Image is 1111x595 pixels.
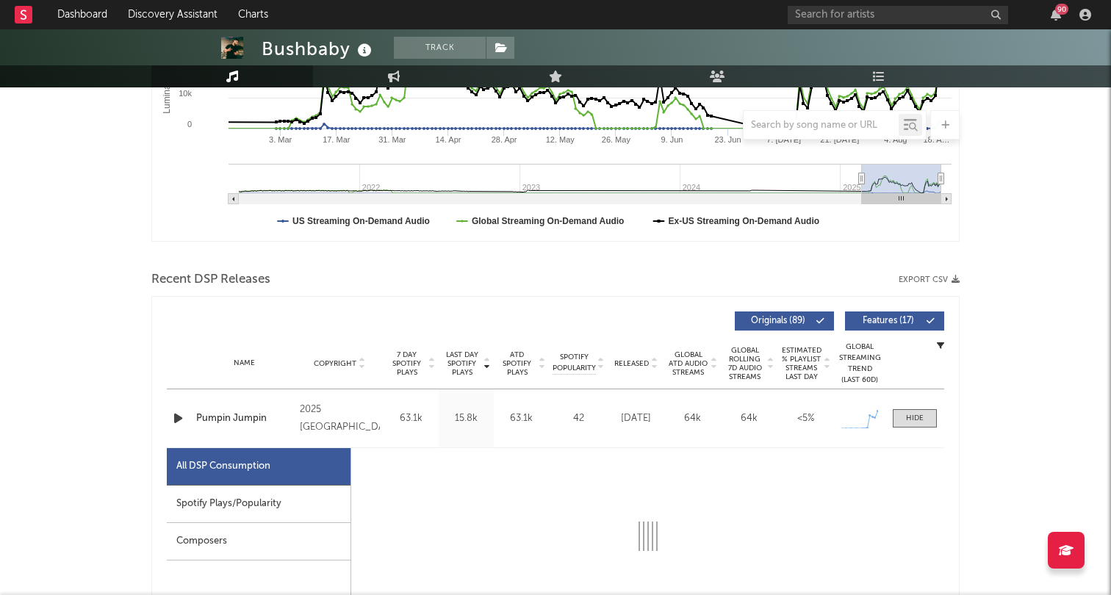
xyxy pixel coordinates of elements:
[436,135,461,144] text: 14. Apr
[788,6,1008,24] input: Search for artists
[196,411,292,426] a: Pumpin Jumpin
[602,135,631,144] text: 26. May
[269,135,292,144] text: 3. Mar
[323,135,350,144] text: 17. Mar
[492,135,517,144] text: 28. Apr
[387,350,426,377] span: 7 Day Spotify Plays
[378,135,406,144] text: 31. Mar
[300,401,380,436] div: 2025 [GEOGRAPHIC_DATA]
[167,523,350,560] div: Composers
[151,271,270,289] span: Recent DSP Releases
[923,135,949,144] text: 18. A…
[820,135,859,144] text: 21. [DATE]
[387,411,435,426] div: 63.1k
[884,135,907,144] text: 4. Aug
[766,135,801,144] text: 7. [DATE]
[855,317,922,325] span: Features ( 17 )
[167,448,350,486] div: All DSP Consumption
[394,37,486,59] button: Track
[314,359,356,368] span: Copyright
[715,135,741,144] text: 23. Jun
[725,346,765,381] span: Global Rolling 7D Audio Streams
[472,216,625,226] text: Global Streaming On-Demand Audio
[196,358,292,369] div: Name
[669,216,820,226] text: Ex-US Streaming On-Demand Audio
[176,458,270,475] div: All DSP Consumption
[442,411,490,426] div: 15.8k
[845,311,944,331] button: Features(17)
[292,216,430,226] text: US Streaming On-Demand Audio
[167,486,350,523] div: Spotify Plays/Popularity
[725,411,774,426] div: 64k
[614,359,649,368] span: Released
[899,275,960,284] button: Export CSV
[744,120,899,131] input: Search by song name or URL
[735,311,834,331] button: Originals(89)
[497,350,536,377] span: ATD Spotify Plays
[546,135,575,144] text: 12. May
[553,411,604,426] div: 42
[611,411,661,426] div: [DATE]
[744,317,812,325] span: Originals ( 89 )
[668,411,717,426] div: 64k
[262,37,375,61] div: Bushbaby
[553,352,596,374] span: Spotify Popularity
[179,89,192,98] text: 10k
[1055,4,1068,15] div: 90
[668,350,708,377] span: Global ATD Audio Streams
[838,342,882,386] div: Global Streaming Trend (Last 60D)
[442,350,481,377] span: Last Day Spotify Plays
[661,135,683,144] text: 9. Jun
[781,411,830,426] div: <5%
[781,346,821,381] span: Estimated % Playlist Streams Last Day
[1051,9,1061,21] button: 90
[497,411,545,426] div: 63.1k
